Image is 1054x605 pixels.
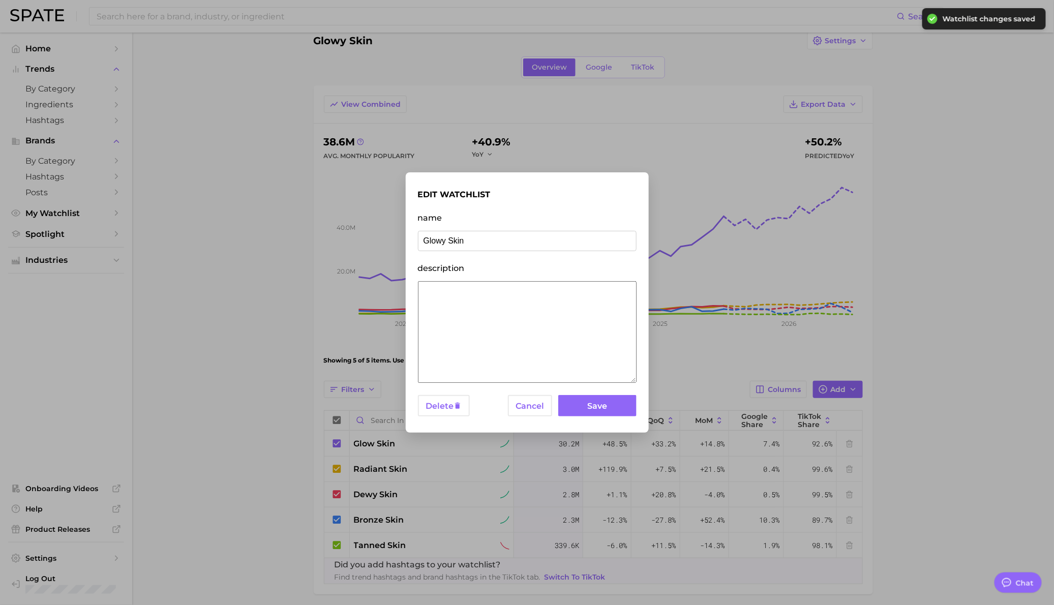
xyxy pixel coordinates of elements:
div: Watchlist changes saved [943,14,1036,23]
button: Cancel [508,395,553,417]
button: Save [558,395,636,417]
label: name [418,213,637,223]
button: Delete [418,395,470,417]
label: description [418,263,637,273]
h1: edit watchlist [418,190,637,199]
